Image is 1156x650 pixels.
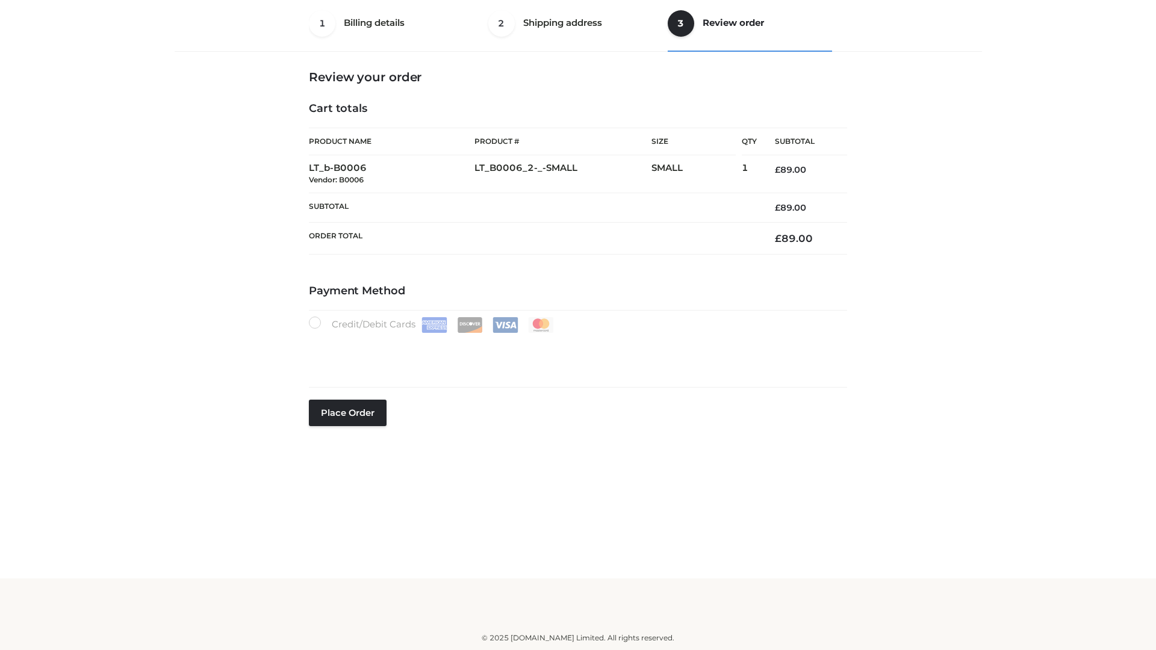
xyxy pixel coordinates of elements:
small: Vendor: B0006 [309,175,364,184]
bdi: 89.00 [775,232,813,244]
h4: Payment Method [309,285,847,298]
img: Discover [457,317,483,333]
th: Qty [742,128,757,155]
th: Order Total [309,223,757,255]
img: Amex [421,317,447,333]
h3: Review your order [309,70,847,84]
td: SMALL [651,155,742,193]
div: © 2025 [DOMAIN_NAME] Limited. All rights reserved. [179,632,977,644]
td: LT_B0006_2-_-SMALL [474,155,651,193]
iframe: Secure payment input frame [306,330,845,374]
th: Subtotal [757,128,847,155]
span: £ [775,164,780,175]
button: Place order [309,400,387,426]
label: Credit/Debit Cards [309,317,555,333]
bdi: 89.00 [775,164,806,175]
img: Visa [493,317,518,333]
img: Mastercard [528,317,554,333]
td: 1 [742,155,757,193]
bdi: 89.00 [775,202,806,213]
h4: Cart totals [309,102,847,116]
th: Size [651,128,736,155]
td: LT_b-B0006 [309,155,474,193]
th: Product # [474,128,651,155]
th: Subtotal [309,193,757,222]
span: £ [775,232,782,244]
th: Product Name [309,128,474,155]
span: £ [775,202,780,213]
